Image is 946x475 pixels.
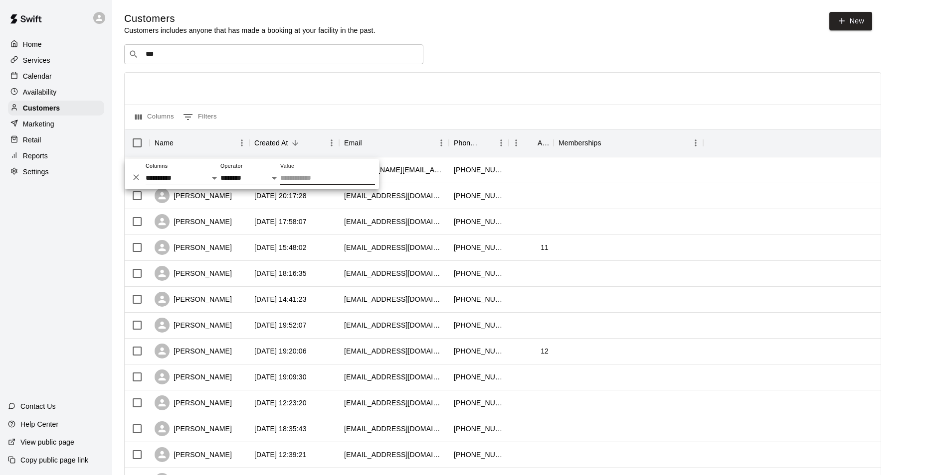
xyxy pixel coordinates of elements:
[220,162,243,170] label: Operator
[254,294,307,304] div: 2025-08-24 14:41:23
[344,320,444,330] div: monicaouchytil@gmail.com
[23,87,57,97] p: Availability
[344,242,444,252] div: dmann10@sbcglobal.net
[254,217,307,227] div: 2025-09-04 17:58:07
[20,401,56,411] p: Contact Us
[494,135,509,150] button: Menu
[155,344,232,358] div: [PERSON_NAME]
[254,268,307,278] div: 2025-08-28 18:16:35
[23,119,54,129] p: Marketing
[124,44,423,64] div: Search customers by name or email
[454,217,504,227] div: +16502554279
[454,294,504,304] div: +16699003734
[559,129,601,157] div: Memberships
[344,191,444,201] div: manueldavitia@gmail.com
[23,71,52,81] p: Calendar
[454,165,504,175] div: +19255195599
[339,129,449,157] div: Email
[254,129,288,157] div: Created At
[155,318,232,333] div: [PERSON_NAME]
[155,395,232,410] div: [PERSON_NAME]
[454,191,504,201] div: +15103330945
[688,135,703,150] button: Menu
[20,455,88,465] p: Copy public page link
[23,151,48,161] p: Reports
[434,135,449,150] button: Menu
[344,294,444,304] div: theavtupil@gmail.com
[20,437,74,447] p: View public page
[23,103,60,113] p: Customers
[449,129,509,157] div: Phone Number
[155,240,232,255] div: [PERSON_NAME]
[344,217,444,227] div: jcunnie650@gmail.com
[8,148,104,163] a: Reports
[8,101,104,116] div: Customers
[324,135,339,150] button: Menu
[8,37,104,52] div: Home
[288,136,302,150] button: Sort
[23,167,49,177] p: Settings
[254,346,307,356] div: 2025-08-21 19:20:06
[8,164,104,179] div: Settings
[8,85,104,100] a: Availability
[254,242,307,252] div: 2025-08-29 15:48:02
[344,165,444,175] div: katrina.brix@gmail.com
[509,135,524,150] button: Menu
[541,242,549,252] div: 11
[454,398,504,408] div: +14088416922
[454,320,504,330] div: +19259632401
[344,450,444,460] div: irrigatorsports@yahoo.com
[454,424,504,434] div: +15104100577
[155,188,232,203] div: [PERSON_NAME]
[249,129,339,157] div: Created At
[146,162,168,170] label: Columns
[454,450,504,460] div: +15104326759
[133,109,177,125] button: Select columns
[155,292,232,307] div: [PERSON_NAME]
[454,268,504,278] div: +15105846172
[454,372,504,382] div: +15108167832
[8,69,104,84] a: Calendar
[454,346,504,356] div: +19255848881
[155,129,174,157] div: Name
[254,372,307,382] div: 2025-08-21 19:09:30
[454,129,480,157] div: Phone Number
[254,398,307,408] div: 2025-08-20 12:23:20
[541,346,549,356] div: 12
[538,129,549,157] div: Age
[155,447,232,462] div: [PERSON_NAME]
[155,421,232,436] div: [PERSON_NAME]
[20,419,58,429] p: Help Center
[124,25,376,35] p: Customers includes anyone that has made a booking at your facility in the past.
[524,136,538,150] button: Sort
[234,135,249,150] button: Menu
[344,346,444,356] div: mojosq@yahoo.com
[23,135,41,145] p: Retail
[254,320,307,330] div: 2025-08-21 19:52:07
[344,398,444,408] div: aldosantana11@yahoo.com
[181,109,219,125] button: Show filters
[174,136,188,150] button: Sort
[155,214,232,229] div: [PERSON_NAME]
[254,450,307,460] div: 2025-08-18 12:39:21
[344,424,444,434] div: tmacwallace@yahoo.com
[454,242,504,252] div: +12099819051
[8,53,104,68] a: Services
[254,424,307,434] div: 2025-08-19 18:35:43
[509,129,554,157] div: Age
[8,132,104,147] a: Retail
[23,39,42,49] p: Home
[480,136,494,150] button: Sort
[554,129,703,157] div: Memberships
[8,117,104,131] a: Marketing
[344,372,444,382] div: fredlewis14234@yahoo.com
[155,369,232,384] div: [PERSON_NAME]
[344,129,362,157] div: Email
[155,266,232,281] div: [PERSON_NAME]
[344,268,444,278] div: mcarrera1215@yahoo.com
